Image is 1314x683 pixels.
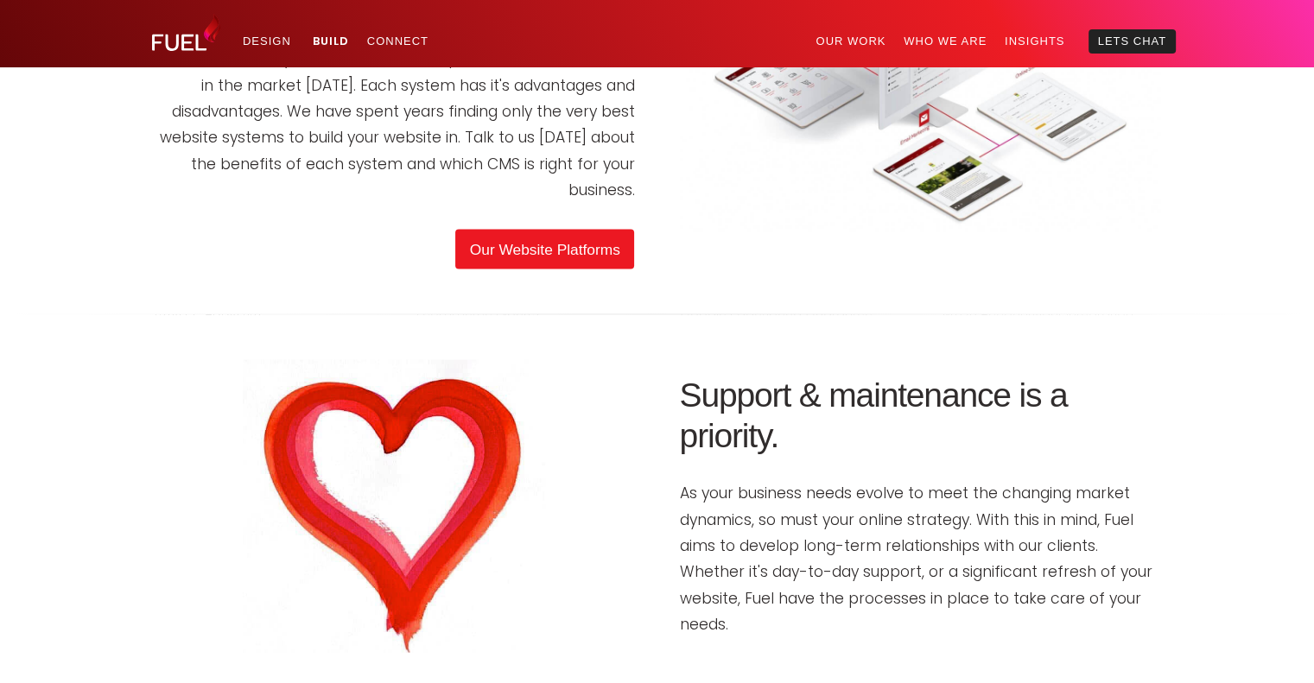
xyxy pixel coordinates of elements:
p: There are hundreds of website Content Management Systems (CMS) to control your website content, p... [154,20,635,203]
a: Design [234,29,301,54]
p: As your business needs evolve to meet the changing market dynamics, so must your online strategy.... [680,480,1161,637]
h2: Support & maintenance is a priority. [680,376,1161,457]
a: Connect [358,29,437,54]
a: Insights [996,29,1074,54]
a: Who We Are [895,29,996,54]
a: Our Work [807,29,895,54]
img: Website Development Support [243,360,545,653]
a: Our Website Platforms [455,230,634,269]
a: Lets Chat [1089,29,1175,54]
img: Fuel Design Ltd - Website design and development company in North Shore, Auckland [152,14,221,51]
a: Build [303,29,358,54]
